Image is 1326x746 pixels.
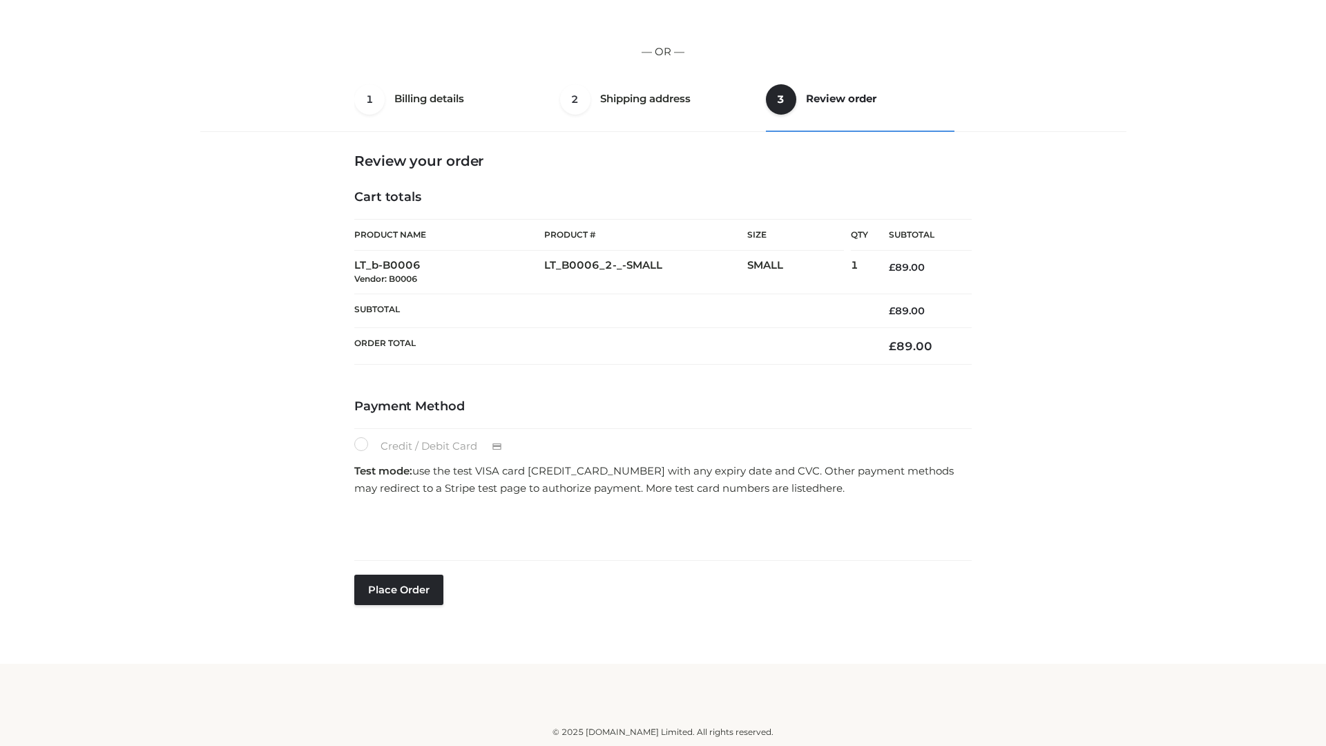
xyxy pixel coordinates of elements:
small: Vendor: B0006 [354,274,417,284]
td: LT_B0006_2-_-SMALL [544,251,747,294]
strong: Test mode: [354,464,412,477]
th: Qty [851,219,868,251]
bdi: 89.00 [889,339,932,353]
div: © 2025 [DOMAIN_NAME] Limited. All rights reserved. [205,725,1121,739]
span: £ [889,305,895,317]
a: here [819,481,843,495]
th: Size [747,220,844,251]
td: SMALL [747,251,851,294]
bdi: 89.00 [889,261,925,274]
label: Credit / Debit Card [354,437,517,455]
th: Subtotal [354,294,868,327]
bdi: 89.00 [889,305,925,317]
span: £ [889,339,896,353]
img: Credit / Debit Card [484,439,510,455]
p: — OR — [205,43,1121,61]
p: use the test VISA card [CREDIT_CARD_NUMBER] with any expiry date and CVC. Other payment methods m... [354,462,972,497]
th: Product Name [354,219,544,251]
td: LT_b-B0006 [354,251,544,294]
h4: Cart totals [354,190,972,205]
th: Subtotal [868,220,972,251]
span: £ [889,261,895,274]
h3: Review your order [354,153,972,169]
th: Product # [544,219,747,251]
td: 1 [851,251,868,294]
button: Place order [354,575,443,605]
iframe: Secure payment input frame [352,501,969,552]
h4: Payment Method [354,399,972,414]
th: Order Total [354,328,868,365]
